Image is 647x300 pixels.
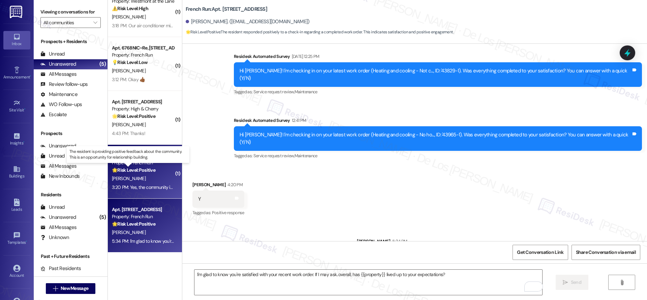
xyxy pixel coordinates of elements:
div: [DATE] 12:25 PM [290,53,319,60]
span: Maintenance [295,153,317,159]
span: • [24,107,25,111]
div: (5) [98,59,107,69]
div: WO Follow-ups [40,101,82,108]
span: Maintenance [295,89,317,95]
label: Viewing conversations for [40,7,101,17]
a: Site Visit • [3,97,30,115]
strong: 🌟 Risk Level: Positive [112,221,155,227]
div: Unanswered [40,142,76,149]
a: Buildings [3,163,30,181]
input: All communities [43,17,90,28]
strong: 💡 Risk Level: Low [112,59,148,65]
div: Residesk Automated Survey [234,53,642,62]
div: All Messages [40,224,76,231]
div: Tagged as: [192,208,244,218]
div: All Messages [40,71,76,78]
div: Apt. [STREET_ADDRESS] [112,98,174,105]
button: Get Conversation Link [513,245,568,260]
div: [PERSON_NAME] [192,181,244,191]
span: Service request review , [253,89,295,95]
i:  [619,280,624,285]
div: (5) [98,212,107,223]
div: All Messages [40,163,76,170]
div: 5:34 PM [391,238,407,245]
span: [PERSON_NAME] [112,68,146,74]
div: Tagged as: [234,87,642,97]
span: Send [571,279,581,286]
div: Unanswered [40,214,76,221]
span: • [23,140,24,144]
div: Property: French Run [112,52,174,59]
a: Insights • [3,130,30,148]
div: Unread [40,51,65,58]
span: [PERSON_NAME] [112,229,146,235]
div: [PERSON_NAME]. ([EMAIL_ADDRESS][DOMAIN_NAME]) [186,18,310,25]
strong: 🌟 Risk Level: Positive [112,167,155,173]
div: New Inbounds [40,173,80,180]
div: Maintenance [40,91,78,98]
b: French Run: Apt. [STREET_ADDRESS] [186,6,267,13]
div: Prospects + Residents [34,38,107,45]
i:  [93,20,97,25]
div: 12:41 PM [290,117,306,124]
div: Residesk Automated Survey [234,117,642,126]
span: • [30,74,31,78]
div: Hi [PERSON_NAME]! I'm checking in on your latest work order (Heating and cooling - Not c..., ID: ... [240,67,631,82]
div: 5:34 PM: I'm glad to know you're satisfied with your recent work order. If I may ask..overall, ha... [112,238,375,244]
button: New Message [46,283,96,294]
div: Property: French Run [112,213,174,220]
span: Get Conversation Link [517,249,563,256]
strong: 🌟 Risk Level: Positive [112,113,155,119]
div: Prospects [34,130,107,137]
div: Property: French Run [112,159,174,166]
span: Positive response [212,210,244,215]
div: Unread [40,204,65,211]
button: Send [556,275,588,290]
div: Past + Future Residents [34,253,107,260]
p: The resident is providing positive feedback about the community. This is an opportunity for relat... [69,149,187,160]
span: Share Conversation via email [576,249,636,256]
span: Service request review , [253,153,295,159]
a: Templates • [3,230,30,248]
div: 3:18 PM: Our air conditioner might be out for a week by the sounds of it [112,23,250,29]
div: 4:43 PM: Thanks! [112,130,145,136]
span: [PERSON_NAME] [112,122,146,128]
div: 3:12 PM: Okay 👍🏾 [112,76,145,82]
strong: 🌟 Risk Level: Positive [186,29,220,35]
div: Tagged as: [234,151,642,161]
div: Review follow-ups [40,81,88,88]
div: Escalate [40,111,67,118]
span: New Message [61,285,88,292]
div: Past Residents [40,265,81,272]
div: Residents [34,191,107,198]
div: Y [198,196,201,203]
textarea: To enrich screen reader interactions, please activate Accessibility in Grammarly extension settings [194,270,542,295]
i:  [563,280,568,285]
div: 4:20 PM [226,181,242,188]
div: Hi [PERSON_NAME]! I'm checking in on your latest work order (Heating and cooling - No ho..., ID: ... [240,131,631,146]
span: [PERSON_NAME] [112,175,146,181]
span: • [26,239,27,244]
img: ResiDesk Logo [10,6,24,18]
div: Unknown [40,234,69,241]
div: [PERSON_NAME] [357,238,642,247]
span: [PERSON_NAME] [112,14,146,20]
a: Leads [3,197,30,215]
i:  [53,286,58,291]
strong: ⚠️ Risk Level: High [112,5,148,11]
a: Account [3,263,30,281]
div: Unanswered [40,61,76,68]
span: : The resident responded positively to a check-in regarding a completed work order. This indicate... [186,29,454,36]
div: Apt. 6768NIC~Re, [STREET_ADDRESS] [112,44,174,52]
div: Apt. [STREET_ADDRESS] [112,206,174,213]
button: Share Conversation via email [572,245,640,260]
div: Property: High & Cherry [112,105,174,112]
div: Unread [40,153,65,160]
div: 3:20 PM: Yes, the community is quiet & friendly [112,184,203,190]
a: Inbox [3,31,30,49]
